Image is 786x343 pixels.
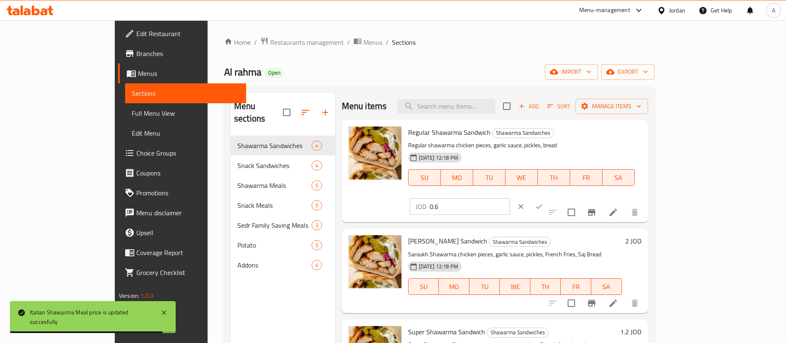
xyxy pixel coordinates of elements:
img: Regular Shawarma Sandwich [348,126,401,180]
li: / [347,37,350,47]
button: ok [530,197,548,216]
a: Sections [125,83,246,103]
a: Upsell [118,223,246,243]
span: Promotions [136,188,239,198]
span: 4 [312,162,322,170]
span: Menus [138,68,239,78]
a: Coupons [118,163,246,183]
span: Shawarma Sandwiches [489,237,550,247]
button: MO [439,278,469,295]
span: 1.0.0 [141,290,154,301]
div: Shawarma Sandwiches [492,128,554,138]
div: Sedr Family Saving Meals3 [231,215,335,235]
li: / [386,37,389,47]
button: Branch-specific-item [582,202,602,222]
span: [PERSON_NAME] Sandwich [408,235,487,247]
p: Regular shawarma chicken pieces, garlic sauce, pickles, bread [408,140,635,151]
span: Select to update [563,204,580,221]
div: Open [265,68,284,78]
span: Sort items [542,100,576,113]
a: Promotions [118,183,246,203]
span: Edit Restaurant [136,29,239,39]
span: Branches [136,49,239,58]
a: Menu disclaimer [118,203,246,223]
button: SU [408,169,441,186]
div: Shawarma Sandwiches4 [231,136,335,156]
span: Choice Groups [136,148,239,158]
h2: Menu sections [234,100,283,125]
span: Version: [119,290,139,301]
div: Italian Shawarma Meal price is updated succesfully [30,308,152,326]
div: items [312,141,322,151]
a: Edit Menu [125,123,246,143]
div: Menu-management [579,5,630,15]
span: FR [573,172,599,184]
span: Snack Sandwiches [237,161,312,170]
div: items [312,260,322,270]
button: Manage items [576,99,648,114]
span: Coverage Report [136,248,239,258]
button: Branch-specific-item [582,293,602,313]
span: Grocery Checklist [136,268,239,277]
span: Sections [392,37,416,47]
span: SA [606,172,631,184]
button: FR [561,278,591,295]
div: Shawarma Sandwiches [489,237,551,247]
span: TU [473,281,497,293]
span: Add [518,102,540,111]
button: FR [570,169,602,186]
span: Shawarma Sandwiches [487,328,548,337]
span: WE [509,172,534,184]
button: SU [408,278,439,295]
span: Snack Meals [237,200,312,210]
span: Open [265,69,284,76]
span: MO [444,172,470,184]
div: Snack Sandwiches4 [231,156,335,175]
span: TU [476,172,502,184]
span: SU [412,172,438,184]
button: Add [515,100,542,113]
span: [DATE] 12:18 PM [416,154,462,162]
button: TU [469,278,500,295]
button: delete [625,202,645,222]
span: A [772,6,775,15]
div: items [312,161,322,170]
nav: breadcrumb [224,37,655,48]
span: Super Shawarma Sandwich [408,326,485,338]
span: Potato [237,240,312,250]
span: TH [541,172,567,184]
input: search [397,99,495,114]
p: Saroukh Shawarma chicken pieces, garlic sauce, pickles, French Fries, Saj Bread [408,249,622,260]
span: TH [534,281,558,293]
span: import [551,67,591,77]
button: delete [625,293,645,313]
a: Grocery Checklist [118,263,246,282]
span: 3 [312,221,322,229]
button: TH [538,169,570,186]
span: SU [412,281,435,293]
button: WE [505,169,538,186]
a: Restaurants management [260,37,344,48]
div: Addons [237,260,312,270]
span: 5 [312,202,322,209]
span: Shawarma Sandwiches [237,141,312,151]
button: SA [602,169,635,186]
span: Select section [498,97,515,115]
p: JOD [416,202,426,212]
span: Sort [547,102,570,111]
div: items [312,180,322,190]
div: Addons4 [231,255,335,275]
span: WE [503,281,527,293]
a: Coverage Report [118,243,246,263]
div: items [312,220,322,230]
span: Edit Menu [132,128,239,138]
a: Menus [353,37,382,48]
span: Menu disclaimer [136,208,239,218]
span: 5 [312,241,322,249]
button: Sort [545,100,572,113]
div: Shawarma Meals5 [231,175,335,195]
span: 4 [312,142,322,150]
a: Edit menu item [608,207,618,217]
